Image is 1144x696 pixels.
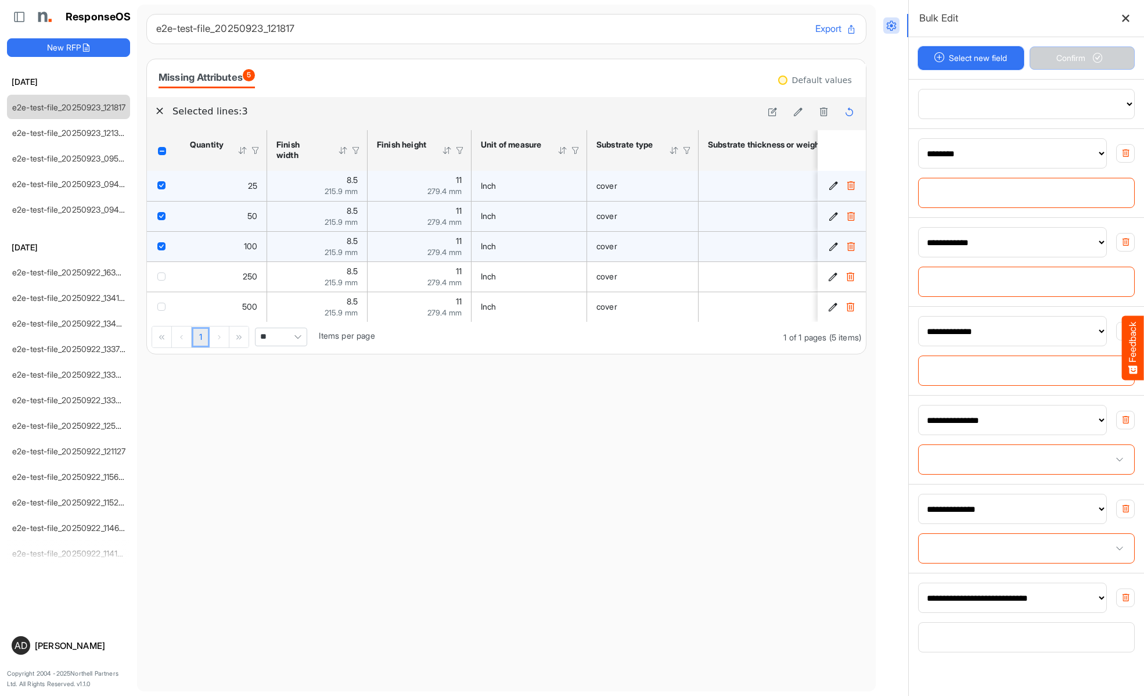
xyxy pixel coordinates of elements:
td: 8.5 is template cell Column Header httpsnorthellcomontologiesmapping-rulesmeasurementhasfinishsiz... [267,292,368,322]
a: Page 1 of 1 Pages [192,327,210,348]
button: Delete [845,241,857,252]
td: 4cc9806c-dce3-4448-be88-40238c5b32ef is template cell Column Header [818,261,868,292]
td: 80 is template cell Column Header httpsnorthellcomontologiesmapping-rulesmaterialhasmaterialthick... [699,261,871,292]
h6: [DATE] [7,241,130,254]
span: 215.9 mm [325,247,358,257]
span: 8.5 [347,266,358,276]
button: New RFP [7,38,130,57]
span: Pagerdropdown [255,328,307,346]
span: 1 of 1 pages [783,332,826,342]
a: e2e-test-file_20250922_163414 [12,267,129,277]
div: Go to first page [152,327,172,347]
span: Items per page [319,331,375,340]
span: 11 [456,296,462,306]
a: e2e-test-file_20250923_094940 [12,179,135,189]
span: 11 [456,175,462,185]
span: 250 [243,271,257,281]
span: Inch [481,211,497,221]
span: Inch [481,241,497,251]
td: checkbox [147,201,181,231]
h1: ResponseOS [66,11,131,23]
td: 11 is template cell Column Header httpsnorthellcomontologiesmapping-rulesmeasurementhasfinishsize... [368,261,472,292]
button: Feedback [1122,316,1144,381]
a: e2e-test-file_20250922_121127 [12,446,126,456]
td: 8.5 is template cell Column Header httpsnorthellcomontologiesmapping-rulesmeasurementhasfinishsiz... [267,201,368,231]
a: e2e-test-file_20250922_134123 [12,293,129,303]
span: Confirm [1056,52,1107,64]
a: e2e-test-file_20250922_133214 [12,395,129,405]
span: 215.9 mm [325,278,358,287]
span: 279.4 mm [427,217,462,227]
td: 80 is template cell Column Header httpsnorthellcomontologiesmapping-rulesmaterialhasmaterialthick... [699,292,871,322]
span: 8.5 [347,206,358,216]
td: 2ee165b8-8439-4056-ae86-8628207fdff7 is template cell Column Header [818,231,868,261]
a: e2e-test-file_20250922_115221 [12,497,127,507]
td: 250 is template cell Column Header httpsnorthellcomontologiesmapping-rulesorderhasquantity [181,261,267,292]
td: 8.5 is template cell Column Header httpsnorthellcomontologiesmapping-rulesmeasurementhasfinishsiz... [267,231,368,261]
button: Edit [828,210,839,222]
span: 215.9 mm [325,217,358,227]
a: e2e-test-file_20250922_125530 [12,421,131,430]
td: checkbox [147,261,181,292]
td: cover is template cell Column Header httpsnorthellcomontologiesmapping-rulesmaterialhassubstratem... [587,231,699,261]
a: e2e-test-file_20250923_094821 [12,205,132,214]
img: Northell [32,5,55,28]
button: Delete [845,180,857,192]
span: cover [596,302,617,311]
span: Inch [481,271,497,281]
div: Filter Icon [351,145,361,156]
td: 50 is template cell Column Header httpsnorthellcomontologiesmapping-rulesorderhasquantity [181,201,267,231]
h6: e2e-test-file_20250923_121817 [156,24,806,34]
span: Inch [481,302,497,311]
span: 11 [456,236,462,246]
a: e2e-test-file_20250922_133735 [12,344,129,354]
button: Edit [827,301,839,313]
a: e2e-test-file_20250923_095507 [12,153,133,163]
td: 8.5 is template cell Column Header httpsnorthellcomontologiesmapping-rulesmeasurementhasfinishsiz... [267,171,368,201]
div: Go to last page [229,327,249,347]
div: Substrate thickness or weight [708,139,826,150]
div: Unit of measure [481,139,542,150]
div: Finish width [276,139,323,160]
td: 114c4f2d-24e1-4e2b-b3bf-6a56f0ebe207 is template cell Column Header [818,292,868,322]
div: Filter Icon [682,145,692,156]
span: 279.4 mm [427,278,462,287]
span: 279.4 mm [427,186,462,196]
td: checkbox [147,292,181,322]
span: cover [596,181,617,191]
div: Filter Icon [570,145,581,156]
span: 500 [242,302,257,311]
td: 11 is template cell Column Header httpsnorthellcomontologiesmapping-rulesmeasurementhasfinishsize... [368,171,472,201]
a: e2e-test-file_20250922_114626 [12,523,129,533]
td: Inch is template cell Column Header httpsnorthellcomontologiesmapping-rulesmeasurementhasunitofme... [472,292,587,322]
a: e2e-test-file_20250922_134044 [12,318,132,328]
div: [PERSON_NAME] [35,641,125,650]
span: cover [596,241,617,251]
span: Inch [481,181,497,191]
button: Delete [844,301,856,313]
td: 8.5 is template cell Column Header httpsnorthellcomontologiesmapping-rulesmeasurementhasfinishsiz... [267,261,368,292]
div: Go to next page [210,327,229,347]
button: Confirm Progress [1030,46,1135,70]
button: Delete [845,210,857,222]
td: 80 is template cell Column Header httpsnorthellcomontologiesmapping-rulesmaterialhasmaterialthick... [699,171,871,201]
td: 11 is template cell Column Header httpsnorthellcomontologiesmapping-rulesmeasurementhasfinishsize... [368,292,472,322]
span: 11 [456,206,462,216]
td: 80 is template cell Column Header httpsnorthellcomontologiesmapping-rulesmaterialhasmaterialthick... [699,201,871,231]
h6: Bulk Edit [919,10,958,26]
span: 5 [243,69,255,81]
span: AD [15,641,27,650]
td: cover is template cell Column Header httpsnorthellcomontologiesmapping-rulesmaterialhassubstratem... [587,201,699,231]
h6: Selected lines: 3 [172,104,756,119]
td: cover is template cell Column Header httpsnorthellcomontologiesmapping-rulesmaterialhassubstratem... [587,261,699,292]
td: checkbox [147,231,181,261]
button: Edit [827,271,839,282]
td: 11 is template cell Column Header httpsnorthellcomontologiesmapping-rulesmeasurementhasfinishsize... [368,201,472,231]
td: 11 is template cell Column Header httpsnorthellcomontologiesmapping-rulesmeasurementhasfinishsize... [368,231,472,261]
div: Finish height [377,139,427,150]
span: 8.5 [347,175,358,185]
th: Header checkbox [147,130,181,171]
span: (5 items) [829,332,861,342]
span: 215.9 mm [325,308,358,317]
td: Inch is template cell Column Header httpsnorthellcomontologiesmapping-rulesmeasurementhasunitofme... [472,261,587,292]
